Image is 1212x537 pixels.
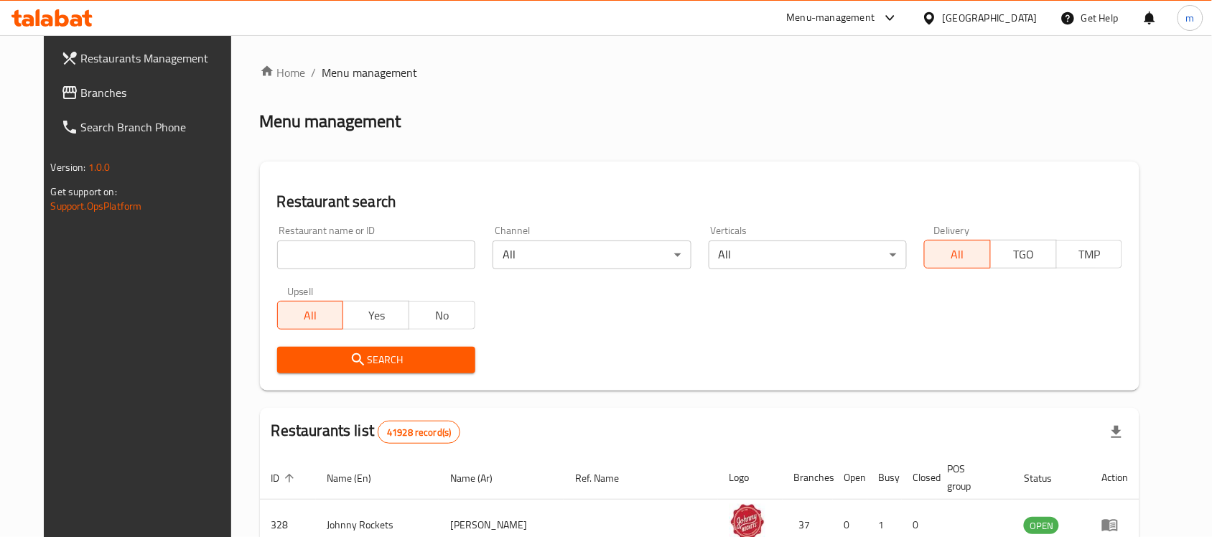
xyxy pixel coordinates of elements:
span: Name (En) [327,470,391,487]
div: Menu-management [787,9,875,27]
button: TMP [1056,240,1123,268]
div: All [493,241,691,269]
div: OPEN [1024,517,1059,534]
div: Export file [1099,415,1134,449]
button: Search [277,347,475,373]
a: Branches [50,75,246,110]
button: All [924,240,991,268]
th: Branches [783,456,833,500]
nav: breadcrumb [260,64,1140,81]
span: Version: [51,158,86,177]
button: TGO [990,240,1057,268]
button: Yes [342,301,409,330]
div: All [709,241,907,269]
li: / [312,64,317,81]
span: No [415,305,470,326]
span: All [931,244,985,265]
span: All [284,305,338,326]
span: Status [1024,470,1071,487]
span: m [1186,10,1195,26]
span: ID [271,470,299,487]
th: Open [833,456,867,500]
span: Yes [349,305,404,326]
span: TGO [997,244,1051,265]
span: TMP [1063,244,1117,265]
span: Branches [81,84,235,101]
div: Menu [1101,516,1128,533]
a: Restaurants Management [50,41,246,75]
span: POS group [948,460,996,495]
th: Closed [902,456,936,500]
a: Home [260,64,306,81]
span: Search [289,351,464,369]
label: Delivery [934,225,970,235]
span: 1.0.0 [88,158,111,177]
span: 41928 record(s) [378,426,460,439]
input: Search for restaurant name or ID.. [277,241,475,269]
span: Get support on: [51,182,117,201]
div: [GEOGRAPHIC_DATA] [943,10,1038,26]
a: Support.OpsPlatform [51,197,142,215]
span: OPEN [1024,518,1059,534]
h2: Restaurants list [271,420,461,444]
th: Busy [867,456,902,500]
button: All [277,301,344,330]
span: Ref. Name [575,470,638,487]
a: Search Branch Phone [50,110,246,144]
span: Search Branch Phone [81,118,235,136]
span: Restaurants Management [81,50,235,67]
div: Total records count [378,421,460,444]
span: Menu management [322,64,418,81]
h2: Restaurant search [277,191,1123,213]
h2: Menu management [260,110,401,133]
th: Logo [718,456,783,500]
th: Action [1090,456,1139,500]
button: No [409,301,475,330]
label: Upsell [287,286,314,296]
span: Name (Ar) [450,470,511,487]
